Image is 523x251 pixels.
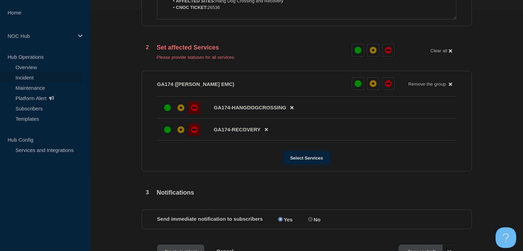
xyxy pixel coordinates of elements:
[426,44,456,57] button: Clear all
[176,5,208,10] strong: CNOC TICKET:
[157,216,456,222] div: Send immediate notification to subscribers
[370,47,377,54] div: affected
[8,33,74,39] p: NOC Hub
[355,47,361,54] div: up
[164,104,171,111] div: up
[495,227,516,248] iframe: Help Scout Beacon - Open
[142,42,235,53] div: Set affected Services
[169,4,451,11] li: 26536
[283,151,330,165] button: Select Services
[177,104,184,111] div: affected
[404,77,456,91] button: Remove the group
[278,217,283,221] input: Yes
[370,80,377,87] div: affected
[382,44,394,56] button: down
[157,216,263,222] p: Send immediate notification to subscribers
[164,126,171,133] div: up
[367,77,379,90] button: affected
[408,81,446,87] span: Remove the group
[385,80,392,87] div: down
[214,105,286,110] span: GA174-HANGDOGCROSSING
[276,216,293,222] label: Yes
[382,77,394,90] button: down
[157,55,235,60] p: Please provide statuses for all services.
[191,104,198,111] div: down
[142,187,194,198] div: Notifications
[142,42,153,53] span: 2
[355,80,361,87] div: up
[142,187,153,198] span: 3
[385,47,392,54] div: down
[157,81,235,87] p: GA174 ([PERSON_NAME] EMC)
[367,44,379,56] button: affected
[177,126,184,133] div: affected
[352,44,364,56] button: up
[191,126,198,133] div: down
[352,77,364,90] button: up
[214,127,261,132] span: GA174-RECOVERY
[306,216,320,222] label: No
[308,217,313,221] input: No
